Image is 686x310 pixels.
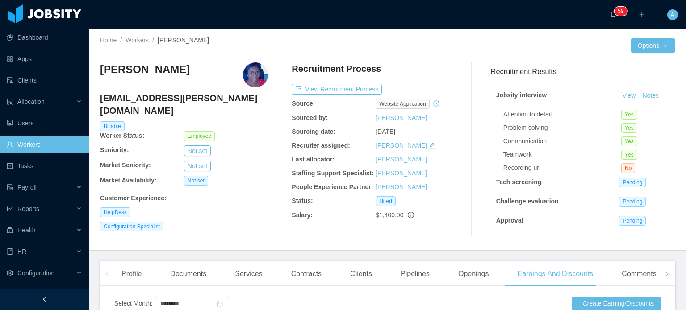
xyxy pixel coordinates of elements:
span: No [621,163,635,173]
span: A [670,9,674,20]
i: icon: setting [7,270,13,276]
i: icon: edit [429,142,435,149]
span: HelpDesk [100,207,130,217]
sup: 59 [614,7,627,16]
h3: Recruitment Results [491,66,675,77]
span: Not set [184,176,208,186]
span: Configuration [17,269,54,277]
div: Clients [343,261,379,286]
div: Recording url [503,163,621,173]
strong: Jobsity interview [496,91,547,99]
i: icon: bell [610,11,616,17]
span: Pending [619,216,646,226]
b: Salary: [292,211,313,219]
span: Employee [184,131,215,141]
button: Not set [184,145,211,156]
span: Configuration Specialist [100,222,163,231]
a: icon: pie-chartDashboard [7,29,82,46]
div: Services [228,261,269,286]
div: Documents [163,261,213,286]
a: icon: profileTasks [7,157,82,175]
div: Earnings And Discounts [510,261,600,286]
span: Billable [100,121,125,131]
strong: Approval [496,217,523,224]
div: Attention to detail [503,110,621,119]
span: [DATE] [376,128,395,135]
b: Sourcing date: [292,128,335,135]
b: People Experience Partner: [292,183,373,190]
h4: Recruitment Process [292,62,381,75]
a: View [619,92,639,99]
span: Allocation [17,98,45,105]
span: Pending [619,197,646,207]
span: Yes [621,123,637,133]
span: Yes [621,150,637,160]
i: icon: line-chart [7,206,13,212]
i: icon: left [105,272,109,276]
button: Not set [184,161,211,171]
h3: [PERSON_NAME] [100,62,190,77]
b: Worker Status: [100,132,144,139]
i: icon: solution [7,99,13,105]
span: Pending [619,178,646,187]
span: website application [376,99,430,109]
i: icon: history [433,100,439,107]
a: icon: appstoreApps [7,50,82,68]
b: Seniority: [100,146,129,153]
b: Staffing Support Specialist: [292,169,374,177]
i: icon: plus [639,11,645,17]
span: info-circle [408,212,414,218]
button: Notes [639,91,662,101]
a: [PERSON_NAME] [376,114,427,121]
span: Reports [17,205,39,212]
p: 5 [618,7,621,16]
span: Yes [621,136,637,146]
strong: Challenge evaluation [496,198,559,205]
a: [PERSON_NAME] [376,156,427,163]
b: Market Availability: [100,177,157,184]
span: Hired [376,196,396,206]
div: Select Month: [114,299,153,308]
a: icon: userWorkers [7,136,82,153]
div: Profile [114,261,149,286]
div: Pipelines [393,261,437,286]
div: Comments [615,261,663,286]
strong: Tech screening [496,178,542,186]
button: icon: exportView Recruitment Process [292,84,382,95]
span: [PERSON_NAME] [158,37,209,44]
b: Status: [292,197,313,204]
span: Health [17,227,35,234]
i: icon: file-protect [7,184,13,190]
span: Payroll [17,184,37,191]
span: $1,400.00 [376,211,403,219]
b: Sourced by: [292,114,328,121]
a: [PERSON_NAME] [376,169,427,177]
a: icon: robotUsers [7,114,82,132]
img: b17161a8-9e4f-41fb-8331-c78f8097e4c1_66f4722c9a1a6-400w.png [243,62,268,87]
i: icon: calendar [217,301,223,307]
b: Market Seniority: [100,161,151,169]
b: Source: [292,100,315,107]
h4: [EMAIL_ADDRESS][PERSON_NAME][DOMAIN_NAME] [100,92,268,117]
b: Customer Experience : [100,194,167,202]
i: icon: medicine-box [7,227,13,233]
div: Communication [503,136,621,146]
span: Yes [621,110,637,120]
div: Problem solving [503,123,621,132]
a: icon: auditClients [7,71,82,89]
a: Workers [125,37,149,44]
div: Teamwork [503,150,621,159]
span: / [120,37,122,44]
button: Optionsicon: down [631,38,675,53]
a: Home [100,37,117,44]
div: Contracts [284,261,329,286]
i: icon: book [7,248,13,255]
b: Recruiter assigned: [292,142,350,149]
span: HR [17,248,26,255]
i: icon: right [665,272,669,276]
a: icon: exportView Recruitment Process [292,86,382,93]
span: / [152,37,154,44]
b: Last allocator: [292,156,335,163]
p: 9 [621,7,624,16]
a: [PERSON_NAME] [376,142,427,149]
